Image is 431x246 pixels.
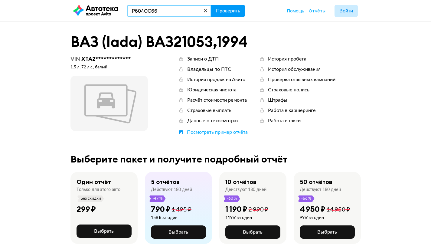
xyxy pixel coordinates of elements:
[300,215,350,221] div: 99 ₽ за один
[151,225,206,239] button: Выбрать
[309,8,325,14] a: Отчёты
[187,129,248,136] div: Посмотреть пример отчёта
[70,34,361,50] div: ВАЗ (lada) ВАЗ21053 , 1994
[77,225,132,238] button: Выбрать
[77,187,120,192] div: Только для этого авто
[243,230,263,235] span: Выбрать
[211,5,245,17] button: Проверить
[300,225,355,239] button: Выбрать
[187,97,247,103] div: Расчёт стоимости ремонта
[94,229,114,234] span: Выбрать
[70,65,148,70] div: 1.5 л, 72 л.c., белый
[339,8,353,13] span: Войти
[268,107,316,114] div: Работа в каршеринге
[151,187,192,192] div: Действуют 180 дней
[77,178,111,186] div: Один отчёт
[326,207,350,213] span: 14 950 ₽
[168,230,188,235] span: Выбрать
[178,129,248,136] a: Посмотреть пример отчёта
[300,178,332,186] div: 50 отчётов
[187,117,239,124] div: Данные о техосмотрах
[225,225,280,239] button: Выбрать
[70,55,80,62] span: VIN
[187,107,233,114] div: Страховые выплаты
[300,204,325,214] div: 4 950 ₽
[187,66,231,73] div: Владельцы по ПТС
[300,187,341,192] div: Действуют 180 дней
[268,87,311,93] div: Страховые полисы
[225,215,268,221] div: 119 ₽ за один
[248,207,268,213] span: 2 990 ₽
[225,187,266,192] div: Действуют 180 дней
[151,204,171,214] div: 790 ₽
[287,8,304,14] a: Помощь
[225,204,247,214] div: 1 190 ₽
[187,56,219,62] div: Записи о ДТП
[70,154,361,165] div: Выберите пакет и получите подробный отчёт
[80,195,101,202] span: Без скидки
[268,76,335,83] div: Проверка отзывных кампаний
[171,207,191,213] span: 1 495 ₽
[268,117,301,124] div: Работа в такси
[268,56,306,62] div: История пробега
[187,76,245,83] div: История продаж на Авито
[151,215,191,221] div: 158 ₽ за один
[335,5,358,17] button: Войти
[301,195,312,202] span: -66 %
[77,204,96,214] div: 299 ₽
[152,195,163,202] span: -47 %
[127,5,211,17] input: VIN, госномер, номер кузова
[317,230,337,235] span: Выбрать
[187,87,237,93] div: Юридическая чистота
[225,178,256,186] div: 10 отчётов
[216,8,240,13] span: Проверить
[151,178,180,186] div: 5 отчётов
[227,195,237,202] span: -60 %
[268,97,287,103] div: Штрафы
[268,66,321,73] div: История обслуживания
